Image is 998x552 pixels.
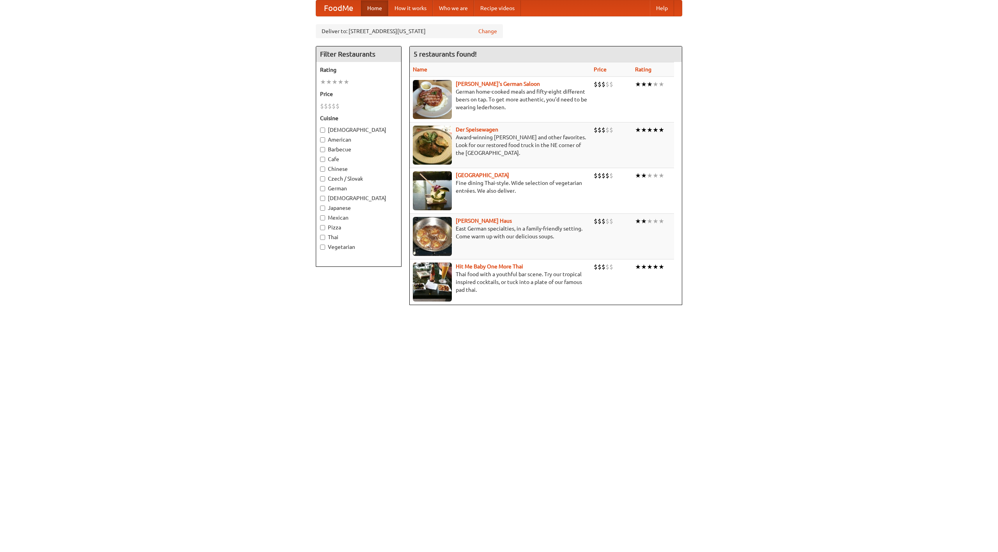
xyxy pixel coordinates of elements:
li: $ [594,263,598,271]
label: Thai [320,233,397,241]
p: Award-winning [PERSON_NAME] and other favorites. Look for our restored food truck in the NE corne... [413,133,587,157]
li: $ [609,263,613,271]
a: [PERSON_NAME]'s German Saloon [456,81,540,87]
li: ★ [635,126,641,134]
li: $ [609,217,613,225]
label: German [320,185,397,192]
input: [DEMOGRAPHIC_DATA] [320,196,325,201]
li: ★ [658,263,664,271]
p: East German specialties, in a family-friendly setting. Come warm up with our delicious soups. [413,225,587,240]
li: $ [594,126,598,134]
li: $ [609,171,613,180]
li: ★ [658,171,664,180]
img: satay.jpg [413,171,452,210]
li: $ [605,217,609,225]
img: babythai.jpg [413,263,452,302]
li: $ [605,80,609,89]
a: [GEOGRAPHIC_DATA] [456,172,509,178]
input: Barbecue [320,147,325,152]
a: Recipe videos [474,0,521,16]
li: $ [602,263,605,271]
li: $ [336,102,340,110]
li: $ [602,126,605,134]
input: German [320,186,325,191]
p: Fine dining Thai-style. Wide selection of vegetarian entrées. We also deliver. [413,179,587,195]
li: ★ [658,80,664,89]
li: ★ [635,217,641,225]
a: FoodMe [316,0,361,16]
input: Czech / Slovak [320,176,325,181]
input: Pizza [320,225,325,230]
li: $ [594,171,598,180]
li: ★ [332,78,338,86]
h5: Cuisine [320,114,397,122]
li: $ [594,80,598,89]
li: $ [605,171,609,180]
li: $ [609,80,613,89]
p: Thai food with a youthful bar scene. Try our tropical inspired cocktails, or tuck into a plate of... [413,270,587,294]
label: [DEMOGRAPHIC_DATA] [320,194,397,202]
label: Vegetarian [320,243,397,251]
li: ★ [320,78,326,86]
li: ★ [647,217,653,225]
input: Japanese [320,206,325,211]
a: Name [413,66,427,73]
img: speisewagen.jpg [413,126,452,165]
li: $ [602,171,605,180]
li: ★ [653,80,658,89]
li: ★ [647,126,653,134]
li: ★ [641,263,647,271]
input: Vegetarian [320,245,325,250]
li: $ [598,80,602,89]
li: ★ [658,126,664,134]
li: ★ [635,80,641,89]
li: ★ [641,171,647,180]
img: kohlhaus.jpg [413,217,452,256]
li: $ [602,80,605,89]
a: Price [594,66,607,73]
li: ★ [641,80,647,89]
li: ★ [641,217,647,225]
label: Mexican [320,214,397,222]
a: How it works [388,0,433,16]
input: American [320,137,325,142]
li: ★ [343,78,349,86]
img: esthers.jpg [413,80,452,119]
li: $ [598,126,602,134]
li: $ [609,126,613,134]
li: ★ [653,217,658,225]
input: Thai [320,235,325,240]
li: $ [598,171,602,180]
label: Barbecue [320,146,397,153]
li: ★ [647,80,653,89]
li: $ [605,263,609,271]
a: Change [478,27,497,35]
label: Chinese [320,165,397,173]
input: Cafe [320,157,325,162]
p: German home-cooked meals and fifty-eight different beers on tap. To get more authentic, you'd nee... [413,88,587,111]
a: Hit Me Baby One More Thai [456,263,523,270]
label: Pizza [320,224,397,231]
li: ★ [326,78,332,86]
a: Der Speisewagen [456,126,498,133]
a: Home [361,0,388,16]
a: Help [650,0,674,16]
li: $ [594,217,598,225]
label: American [320,136,397,144]
li: $ [320,102,324,110]
li: $ [605,126,609,134]
li: ★ [658,217,664,225]
a: Who we are [433,0,474,16]
label: [DEMOGRAPHIC_DATA] [320,126,397,134]
li: $ [332,102,336,110]
ng-pluralize: 5 restaurants found! [414,50,477,58]
label: Czech / Slovak [320,175,397,183]
a: [PERSON_NAME] Haus [456,218,512,224]
li: $ [598,263,602,271]
li: ★ [653,126,658,134]
li: $ [328,102,332,110]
